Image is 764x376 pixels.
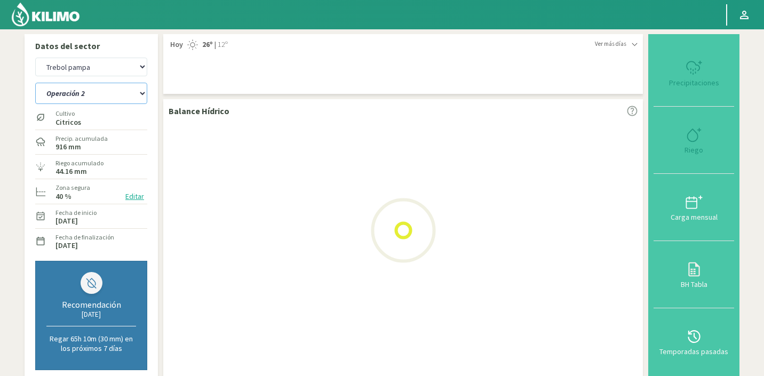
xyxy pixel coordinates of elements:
[55,218,78,225] label: [DATE]
[55,208,97,218] label: Fecha de inicio
[55,109,81,118] label: Cultivo
[55,134,108,143] label: Precip. acumulada
[35,39,147,52] p: Datos del sector
[654,174,734,241] button: Carga mensual
[657,348,731,355] div: Temporadas pasadas
[169,105,229,117] p: Balance Hídrico
[657,146,731,154] div: Riego
[350,177,457,284] img: Loading...
[55,193,71,200] label: 40 %
[657,281,731,288] div: BH Tabla
[55,168,87,175] label: 44.16 mm
[654,107,734,174] button: Riego
[46,299,136,310] div: Recomendación
[55,183,90,193] label: Zona segura
[46,310,136,319] div: [DATE]
[202,39,213,49] strong: 26º
[55,119,81,126] label: Citricos
[55,158,104,168] label: Riego acumulado
[216,39,228,50] span: 12º
[46,334,136,353] p: Regar 65h 10m (30 mm) en los próximos 7 días
[654,241,734,308] button: BH Tabla
[11,2,81,27] img: Kilimo
[214,39,216,50] span: |
[169,39,183,50] span: Hoy
[657,79,731,86] div: Precipitaciones
[55,242,78,249] label: [DATE]
[55,233,114,242] label: Fecha de finalización
[595,39,626,49] span: Ver más días
[654,308,734,375] button: Temporadas pasadas
[657,213,731,221] div: Carga mensual
[55,143,81,150] label: 916 mm
[654,39,734,107] button: Precipitaciones
[122,190,147,203] button: Editar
